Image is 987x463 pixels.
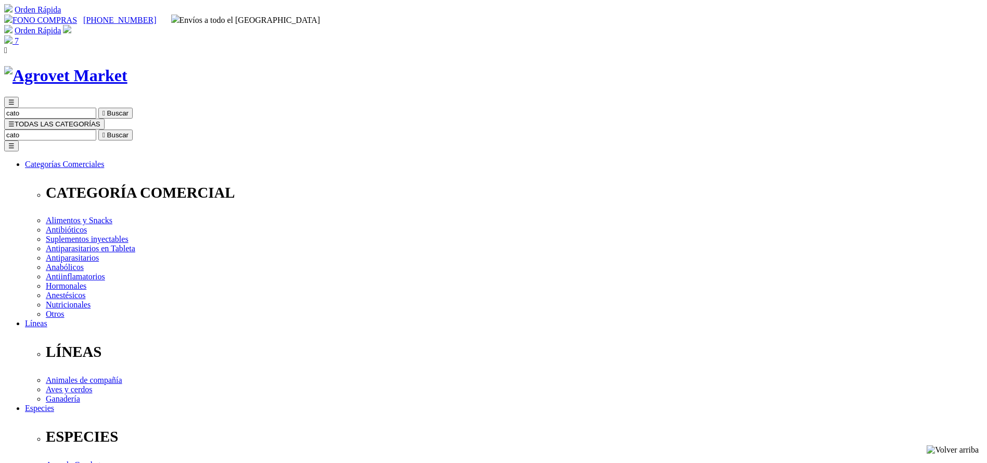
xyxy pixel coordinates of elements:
a: Hormonales [46,281,86,290]
a: Acceda a su cuenta de cliente [63,26,71,35]
span: Buscar [107,109,129,117]
button: ☰ [4,140,19,151]
a: Otros [46,310,65,318]
p: CATEGORÍA COMERCIAL [46,184,983,201]
i:  [102,109,105,117]
span: Envíos a todo el [GEOGRAPHIC_DATA] [171,16,321,24]
span: Buscar [107,131,129,139]
a: Orden Rápida [15,5,61,14]
a: [PHONE_NUMBER] [83,16,156,24]
img: user.svg [63,25,71,33]
span: 7 [15,36,19,45]
button: ☰TODAS LAS CATEGORÍAS [4,119,105,130]
img: shopping-cart.svg [4,4,12,12]
button: ☰ [4,97,19,108]
a: FONO COMPRAS [4,16,77,24]
input: Buscar [4,130,96,140]
img: phone.svg [4,15,12,23]
a: Antiparasitarios [46,253,99,262]
a: Animales de compañía [46,376,122,384]
a: Orden Rápida [15,26,61,35]
span: ☰ [8,120,15,128]
a: Alimentos y Snacks [46,216,112,225]
a: Ganadería [46,394,80,403]
a: Antiinflamatorios [46,272,105,281]
i:  [102,131,105,139]
img: delivery-truck.svg [171,15,180,23]
a: Categorías Comerciales [25,160,104,169]
button:  Buscar [98,108,133,119]
img: shopping-bag.svg [4,35,12,44]
a: Nutricionales [46,300,91,309]
a: Antiparasitarios en Tableta [46,244,135,253]
a: Anestésicos [46,291,85,300]
a: Anabólicos [46,263,84,272]
a: Aves y cerdos [46,385,92,394]
img: shopping-cart.svg [4,25,12,33]
button:  Buscar [98,130,133,140]
img: Agrovet Market [4,66,127,85]
i:  [4,46,7,55]
a: Especies [25,404,54,413]
input: Buscar [4,108,96,119]
a: Antibióticos [46,225,87,234]
p: LÍNEAS [46,343,983,361]
p: ESPECIES [46,428,983,445]
a: Suplementos inyectables [46,235,129,243]
img: Volver arriba [927,445,979,455]
a: 7 [4,36,19,45]
a: Líneas [25,319,47,328]
span: ☰ [8,98,15,106]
